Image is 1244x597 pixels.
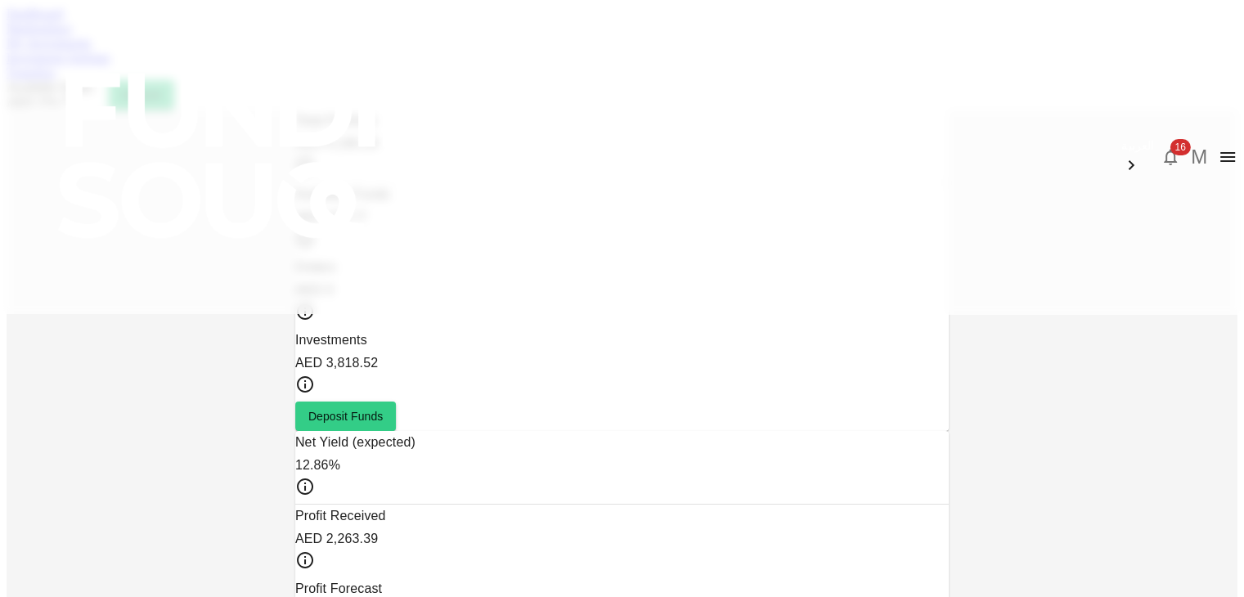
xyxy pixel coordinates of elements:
[295,352,949,375] div: AED 3,818.52
[295,402,397,431] button: Deposit Funds
[1170,139,1190,155] span: 16
[1154,141,1187,173] button: 16
[295,581,382,595] span: Profit Forecast
[1121,139,1154,152] span: العربية
[1187,145,1211,169] button: M
[295,509,386,523] span: Profit Received
[295,435,415,449] span: Net Yield (expected)
[295,527,949,550] div: AED 2,263.39
[295,333,367,347] span: Investments
[295,454,949,477] div: 12.86%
